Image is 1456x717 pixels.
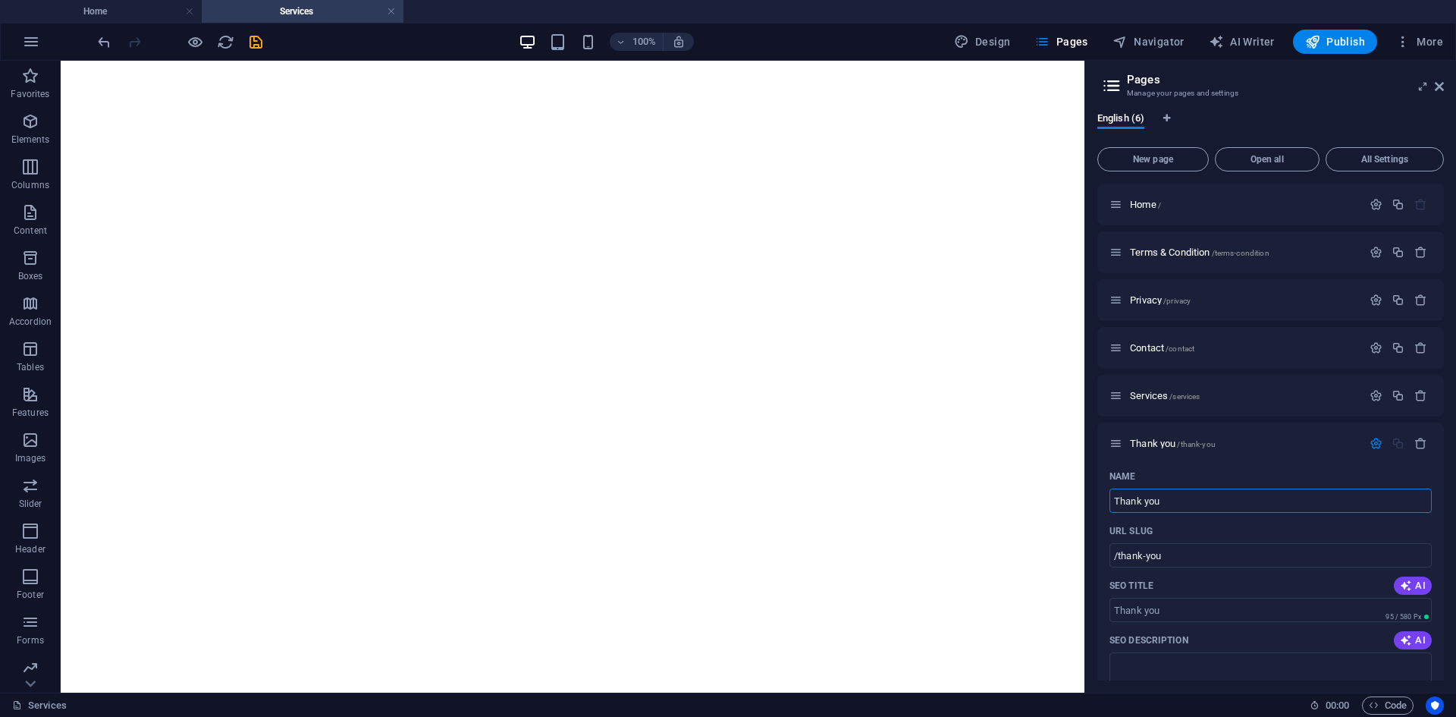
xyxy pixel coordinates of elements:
[1125,439,1362,448] div: Thank you/thank-you
[1215,147,1319,171] button: Open all
[948,30,1017,54] button: Design
[1130,199,1161,210] span: Home
[11,88,49,100] p: Favorites
[1332,155,1437,164] span: All Settings
[1414,341,1427,354] div: Remove
[632,33,657,51] h6: 100%
[1125,247,1362,257] div: Terms & Condition/terms-condition
[1326,147,1444,171] button: All Settings
[1392,341,1404,354] div: Duplicate
[1414,294,1427,307] div: Remove
[1392,389,1404,402] div: Duplicate
[1109,653,1432,702] textarea: The text in search results and social media
[19,498,42,510] p: Slider
[1127,73,1444,86] h2: Pages
[217,33,234,51] i: Reload page
[17,361,44,373] p: Tables
[1127,86,1414,100] h3: Manage your pages and settings
[1028,30,1094,54] button: Pages
[1130,390,1200,401] span: Services
[1370,341,1382,354] div: Settings
[1109,598,1432,622] input: The page title in search results and browser tabs
[1400,580,1426,592] span: AI
[1400,634,1426,646] span: AI
[1382,612,1432,622] span: Calculated pixel length in search results
[1336,700,1338,711] span: :
[96,33,113,51] i: Undo: Change pages (Ctrl+Z)
[1385,613,1421,621] span: 95 / 580 Px
[672,35,686,49] i: On resize automatically adjust zoom level to fit chosen device.
[186,33,204,51] button: Click here to leave preview mode and continue editing
[1395,34,1443,49] span: More
[610,33,664,51] button: 100%
[1097,109,1144,131] span: English (6)
[1305,34,1365,49] span: Publish
[1414,198,1427,211] div: The startpage cannot be deleted
[1370,437,1382,450] div: Settings
[246,33,265,51] button: save
[202,3,403,20] h4: Services
[1125,200,1362,209] div: Home/
[1362,697,1414,715] button: Code
[1034,34,1087,49] span: Pages
[1414,389,1427,402] div: Remove
[1414,246,1427,259] div: Remove
[1158,201,1161,209] span: /
[12,697,67,715] a: Click to cancel selection. Double-click to open Pages
[1369,697,1407,715] span: Code
[15,543,45,555] p: Header
[1163,297,1191,305] span: /privacy
[1109,525,1153,537] p: URL SLUG
[1112,34,1185,49] span: Navigator
[1414,437,1427,450] div: Remove
[1426,697,1444,715] button: Usercentrics
[1109,543,1432,568] input: Last part of the URL for this page
[1212,249,1269,257] span: /terms-condition
[1222,155,1313,164] span: Open all
[1109,580,1153,592] p: SEO Title
[1130,247,1269,258] span: Terms & Condition
[1310,697,1350,715] h6: Session time
[95,33,113,51] button: undo
[247,33,265,51] i: Save (Ctrl+S)
[14,225,47,237] p: Content
[1209,34,1275,49] span: AI Writer
[1125,391,1362,401] div: Services/services
[1394,577,1432,595] button: AI
[11,179,49,191] p: Columns
[17,589,44,601] p: Footer
[1370,294,1382,307] div: Settings
[1106,30,1191,54] button: Navigator
[9,316,52,328] p: Accordion
[1293,30,1377,54] button: Publish
[1392,294,1404,307] div: Duplicate
[12,407,49,419] p: Features
[1109,470,1135,483] p: Name
[18,270,43,282] p: Boxes
[1097,147,1209,171] button: New page
[1125,295,1362,305] div: Privacy/privacy
[1109,634,1188,646] p: SEO Description
[1389,30,1449,54] button: More
[1104,155,1202,164] span: New page
[1394,631,1432,649] button: AI
[1166,344,1194,353] span: /contact
[1370,198,1382,211] div: Settings
[1203,30,1281,54] button: AI Writer
[1326,697,1349,715] span: 00 00
[1109,634,1188,646] label: The text in search results and social media
[1370,389,1382,402] div: Settings
[1109,580,1153,592] label: The page title in search results and browser tabs
[1169,392,1200,401] span: /services
[1130,342,1194,354] span: Contact
[1109,525,1153,537] label: Last part of the URL for this page
[216,33,234,51] button: reload
[1177,440,1215,448] span: /thank-you
[1392,246,1404,259] div: Duplicate
[1130,294,1191,306] span: Privacy
[1125,343,1362,353] div: Contact/contact
[1097,112,1444,141] div: Language Tabs
[1130,438,1216,449] span: Click to open page
[11,134,50,146] p: Elements
[17,634,44,646] p: Forms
